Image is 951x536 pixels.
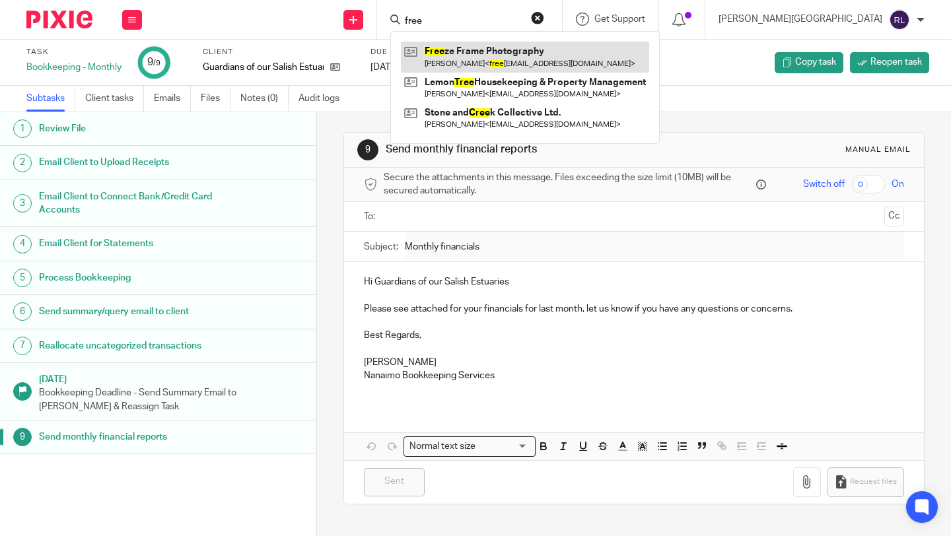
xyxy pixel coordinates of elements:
h1: Email Client to Connect Bank/Credit Card Accounts [39,187,215,220]
h1: Send monthly financial reports [39,427,215,447]
button: Clear [531,11,544,24]
label: Task [26,47,122,57]
div: Bookkeeping - Monthly [26,61,122,74]
a: Reopen task [850,52,929,73]
h1: Send monthly financial reports [386,143,662,156]
a: Client tasks [85,86,144,112]
span: Get Support [594,15,645,24]
span: Secure the attachments in this message. Files exceeding the size limit (10MB) will be secured aut... [384,171,753,198]
h1: Send summary/query email to client [39,302,215,321]
h1: Review File [39,119,215,139]
label: Due by [370,47,423,57]
span: On [892,178,904,191]
label: Client [203,47,354,57]
h1: Process Bookkeeping [39,268,215,288]
div: [DATE] [370,61,423,74]
p: Nanaimo Bookkeeping Services [364,369,904,382]
p: Best Regards, [364,329,904,342]
span: Switch off [803,178,845,191]
h1: Reallocate uncategorized transactions [39,336,215,356]
span: Copy task [795,55,836,69]
a: Notes (0) [240,86,289,112]
div: Manual email [845,145,911,155]
div: 3 [13,194,32,213]
a: Files [201,86,230,112]
button: Request files [828,467,904,497]
h1: Email Client to Upload Receipts [39,152,215,172]
p: Guardians of our Salish Estuaries [203,61,324,74]
span: Request files [850,477,897,487]
div: 5 [13,269,32,287]
img: Pixie [26,11,92,28]
div: 9 [13,428,32,446]
small: /9 [153,59,160,67]
div: 7 [13,337,32,355]
p: Bookkeeping Deadline - Send Summary Email to [PERSON_NAME] & Reassign Task [39,386,303,413]
p: Please see attached for your financials for last month, let us know if you have any questions or ... [364,302,904,316]
a: Emails [154,86,191,112]
h1: Email Client for Statements [39,234,215,253]
input: Sent [364,468,425,496]
input: Search [404,16,522,28]
img: svg%3E [889,9,910,30]
input: Search for option [480,440,528,453]
label: Subject: [364,240,398,253]
div: 6 [13,302,32,321]
p: [PERSON_NAME] [364,356,904,369]
label: To: [364,210,378,223]
button: Cc [884,207,904,226]
div: 4 [13,235,32,253]
a: Audit logs [299,86,349,112]
span: Reopen task [870,55,922,69]
div: 9 [147,55,160,70]
div: 9 [357,139,378,160]
h1: [DATE] [39,370,303,386]
a: Copy task [775,52,843,73]
div: Search for option [404,436,536,457]
p: [PERSON_NAME][GEOGRAPHIC_DATA] [719,13,882,26]
p: Hi Guardians of our Salish Estuaries [364,275,904,288]
div: 1 [13,119,32,138]
a: Subtasks [26,86,75,112]
div: 2 [13,154,32,172]
span: Normal text size [407,440,479,453]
